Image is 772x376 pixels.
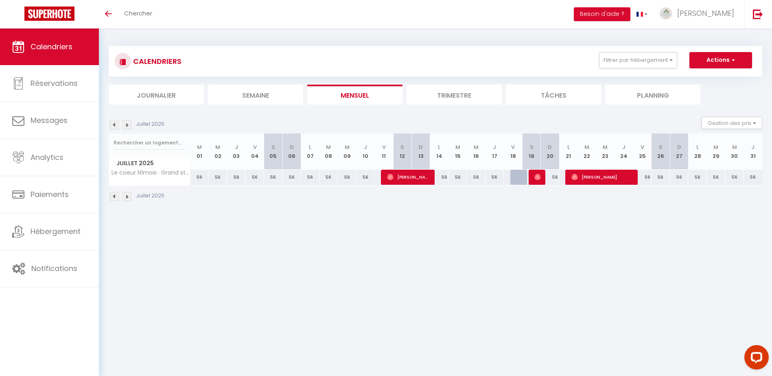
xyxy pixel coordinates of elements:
abbr: M [215,143,220,151]
li: Mensuel [307,85,402,105]
th: 01 [190,133,209,170]
th: 17 [486,133,504,170]
th: 10 [356,133,374,170]
abbr: M [474,143,479,151]
abbr: D [677,143,681,151]
th: 13 [411,133,430,170]
th: 30 [725,133,744,170]
li: Trimestre [407,85,502,105]
th: 22 [577,133,596,170]
th: 26 [652,133,670,170]
li: Tâches [506,85,601,105]
div: 56 [652,170,670,185]
th: 03 [227,133,245,170]
li: Journalier [109,85,204,105]
div: 56 [301,170,319,185]
th: 08 [319,133,338,170]
input: Rechercher un logement... [114,136,186,150]
abbr: M [584,143,589,151]
abbr: S [400,143,404,151]
button: Actions [689,52,752,68]
span: [PERSON_NAME] [677,8,734,18]
img: Super Booking [24,7,74,21]
abbr: J [235,143,238,151]
abbr: D [548,143,552,151]
button: Gestion des prix [702,117,762,129]
abbr: M [326,143,331,151]
th: 21 [559,133,577,170]
abbr: M [603,143,608,151]
th: 04 [245,133,264,170]
th: 28 [688,133,706,170]
div: 56 [633,170,651,185]
img: logout [753,9,763,19]
th: 24 [615,133,633,170]
p: Juillet 2025 [136,192,164,200]
abbr: S [530,143,534,151]
th: 25 [633,133,651,170]
abbr: J [364,143,367,151]
div: 56 [190,170,209,185]
span: [PERSON_NAME] [534,169,540,185]
th: 16 [467,133,485,170]
th: 05 [264,133,282,170]
div: 56 [209,170,227,185]
abbr: M [345,143,350,151]
th: 19 [522,133,540,170]
span: [PERSON_NAME] [571,169,632,185]
th: 20 [541,133,559,170]
th: 06 [282,133,301,170]
th: 02 [209,133,227,170]
abbr: J [751,143,755,151]
th: 27 [670,133,688,170]
button: Filtrer par hébergement [599,52,677,68]
div: 56 [744,170,762,185]
abbr: M [713,143,718,151]
span: Le coeur Nîmois · Grand studio coeur de [GEOGRAPHIC_DATA] [110,170,192,176]
abbr: M [197,143,202,151]
iframe: LiveChat chat widget [738,342,772,376]
li: Planning [605,85,700,105]
div: 56 [707,170,725,185]
button: Besoin d'aide ? [574,7,630,21]
span: Paiements [31,189,69,199]
th: 07 [301,133,319,170]
span: Notifications [31,263,77,273]
th: 29 [707,133,725,170]
th: 18 [504,133,522,170]
span: Messages [31,115,68,125]
div: 56 [670,170,688,185]
abbr: V [382,143,386,151]
th: 11 [375,133,393,170]
abbr: V [511,143,515,151]
li: Semaine [208,85,303,105]
span: Hébergement [31,226,81,236]
abbr: J [493,143,496,151]
abbr: D [290,143,294,151]
h3: CALENDRIERS [131,52,182,70]
div: 56 [448,170,467,185]
abbr: D [419,143,423,151]
div: 56 [541,170,559,185]
abbr: S [271,143,275,151]
th: 15 [448,133,467,170]
div: 56 [338,170,356,185]
abbr: L [696,143,699,151]
abbr: M [732,143,737,151]
abbr: M [455,143,460,151]
th: 12 [393,133,411,170]
div: 56 [245,170,264,185]
div: 56 [319,170,338,185]
span: Analytics [31,152,63,162]
th: 09 [338,133,356,170]
th: 31 [744,133,762,170]
span: Juillet 2025 [109,157,190,169]
div: 56 [264,170,282,185]
p: Juillet 2025 [136,120,164,128]
div: 56 [486,170,504,185]
th: 14 [430,133,448,170]
abbr: S [659,143,663,151]
div: 56 [227,170,245,185]
span: Calendriers [31,42,72,52]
